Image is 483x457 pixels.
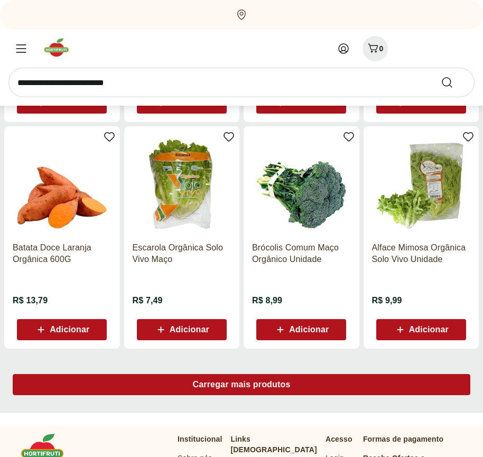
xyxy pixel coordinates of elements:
[363,434,462,444] p: Formas de pagamento
[8,68,475,97] input: search
[441,76,466,89] button: Submit Search
[231,434,317,455] p: Links [DEMOGRAPHIC_DATA]
[42,37,78,58] img: Hortifruti
[13,135,112,234] img: Batata Doce Laranja Orgânica 600G
[133,135,231,234] img: Escarola Orgânica Solo Vivo Maço
[50,325,89,334] span: Adicionar
[8,36,34,61] button: Menu
[170,325,209,334] span: Adicionar
[379,44,384,53] span: 0
[252,242,351,265] a: Brócolis Comum Maço Orgânico Unidade
[137,319,227,340] button: Adicionar
[133,242,231,265] a: Escarola Orgânica Solo Vivo Maço
[13,374,470,399] a: Carregar mais produtos
[372,295,402,306] span: R$ 9,99
[363,36,388,61] button: Carrinho
[376,319,466,340] button: Adicionar
[256,319,346,340] button: Adicionar
[193,380,291,389] span: Carregar mais produtos
[133,295,163,306] span: R$ 7,49
[409,325,449,334] span: Adicionar
[178,434,222,444] p: Institucional
[372,242,471,265] a: Alface Mimosa Orgânica Solo Vivo Unidade
[252,135,351,234] img: Brócolis Comum Maço Orgânico Unidade
[17,319,107,340] button: Adicionar
[13,295,48,306] span: R$ 13,79
[252,295,282,306] span: R$ 8,99
[372,135,471,234] img: Alface Mimosa Orgânica Solo Vivo Unidade
[326,434,352,444] p: Acesso
[13,242,112,265] a: Batata Doce Laranja Orgânica 600G
[289,325,329,334] span: Adicionar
